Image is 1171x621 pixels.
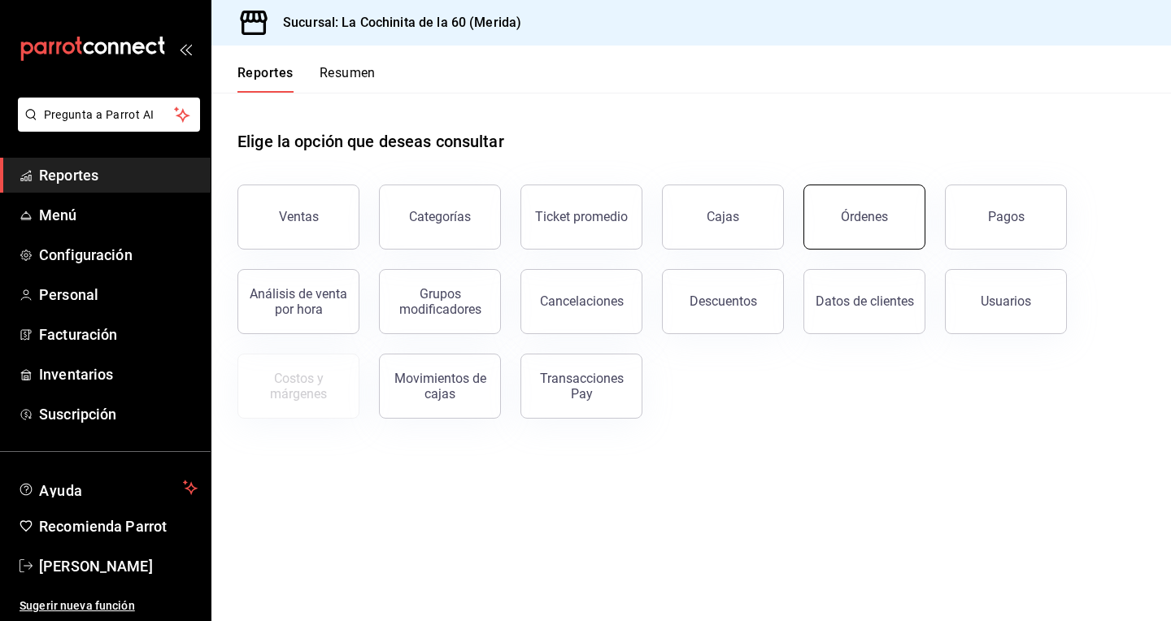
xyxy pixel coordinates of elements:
[945,269,1067,334] button: Usuarios
[379,354,501,419] button: Movimientos de cajas
[179,42,192,55] button: open_drawer_menu
[237,354,359,419] button: Contrata inventarios para ver este reporte
[39,555,198,577] span: [PERSON_NAME]
[379,269,501,334] button: Grupos modificadores
[39,164,198,186] span: Reportes
[18,98,200,132] button: Pregunta a Parrot AI
[690,293,757,309] div: Descuentos
[540,293,624,309] div: Cancelaciones
[390,371,490,402] div: Movimientos de cajas
[39,324,198,345] span: Facturación
[390,286,490,317] div: Grupos modificadores
[39,515,198,537] span: Recomienda Parrot
[803,269,925,334] button: Datos de clientes
[520,354,642,419] button: Transacciones Pay
[816,293,914,309] div: Datos de clientes
[535,209,628,224] div: Ticket promedio
[409,209,471,224] div: Categorías
[39,478,176,497] span: Ayuda
[248,286,349,317] div: Análisis de venta por hora
[841,209,888,224] div: Órdenes
[20,597,198,614] span: Sugerir nueva función
[237,129,504,154] h1: Elige la opción que deseas consultar
[320,65,376,93] button: Resumen
[248,371,349,402] div: Costos y márgenes
[945,185,1067,250] button: Pagos
[531,371,632,402] div: Transacciones Pay
[379,185,501,250] button: Categorías
[44,106,175,124] span: Pregunta a Parrot AI
[520,269,642,334] button: Cancelaciones
[270,13,521,33] h3: Sucursal: La Cochinita de la 60 (Merida)
[988,209,1025,224] div: Pagos
[39,244,198,266] span: Configuración
[39,284,198,306] span: Personal
[39,363,198,385] span: Inventarios
[803,185,925,250] button: Órdenes
[662,269,784,334] button: Descuentos
[520,185,642,250] button: Ticket promedio
[237,269,359,334] button: Análisis de venta por hora
[237,65,294,93] button: Reportes
[39,403,198,425] span: Suscripción
[279,209,319,224] div: Ventas
[237,185,359,250] button: Ventas
[662,185,784,250] a: Cajas
[707,207,740,227] div: Cajas
[981,293,1031,309] div: Usuarios
[237,65,376,93] div: navigation tabs
[39,204,198,226] span: Menú
[11,118,200,135] a: Pregunta a Parrot AI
